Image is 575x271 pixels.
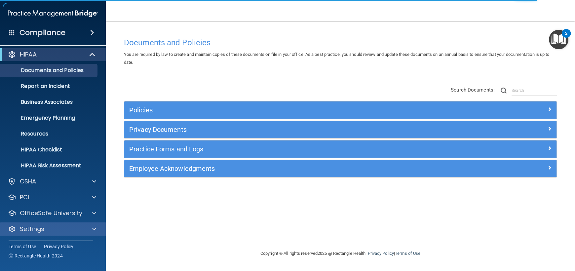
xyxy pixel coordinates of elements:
a: HIPAA [8,51,96,58]
span: You are required by law to create and maintain copies of these documents on file in your office. ... [124,52,549,65]
p: HIPAA [20,51,37,58]
p: HIPAA Checklist [4,146,95,153]
a: Privacy Policy [44,243,74,250]
img: ic-search.3b580494.png [501,88,507,94]
div: 2 [565,33,567,42]
a: Practice Forms and Logs [129,144,552,154]
p: Resources [4,131,95,137]
p: PCI [20,193,29,201]
span: Search Documents: [451,87,495,93]
p: HIPAA Risk Assessment [4,162,95,169]
p: Emergency Planning [4,115,95,121]
a: Privacy Documents [129,124,552,135]
p: Documents and Policies [4,67,95,74]
a: OfficeSafe University [8,209,96,217]
p: Report an Incident [4,83,95,90]
h5: Practice Forms and Logs [129,145,443,153]
a: OSHA [8,177,96,185]
a: Policies [129,105,552,115]
img: PMB logo [8,7,98,20]
button: Open Resource Center, 2 new notifications [549,30,568,49]
h5: Employee Acknowledgments [129,165,443,172]
span: Ⓒ Rectangle Health 2024 [9,252,63,259]
p: OfficeSafe University [20,209,82,217]
h5: Policies [129,106,443,114]
a: Terms of Use [9,243,36,250]
a: Employee Acknowledgments [129,163,552,174]
a: PCI [8,193,96,201]
div: Copyright © All rights reserved 2025 @ Rectangle Health | | [220,243,461,264]
a: Privacy Policy [367,251,394,256]
h4: Documents and Policies [124,38,557,47]
h4: Compliance [19,28,65,37]
a: Terms of Use [395,251,420,256]
p: OSHA [20,177,36,185]
h5: Privacy Documents [129,126,443,133]
p: Settings [20,225,44,233]
a: Settings [8,225,96,233]
p: Business Associates [4,99,95,105]
input: Search [512,86,557,96]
